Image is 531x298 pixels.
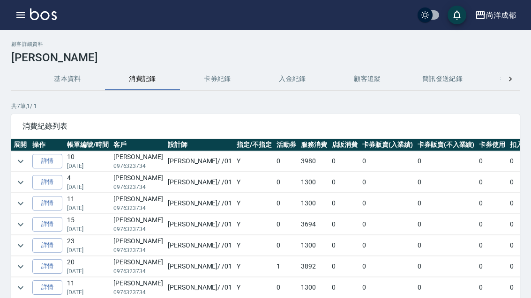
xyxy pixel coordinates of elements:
td: 11 [65,193,111,214]
td: 4 [65,172,111,193]
button: expand row [14,196,28,211]
button: 簡訊發送紀錄 [405,68,480,90]
td: 0 [477,277,508,298]
td: [PERSON_NAME] / /01 [165,172,234,193]
td: 0 [274,214,299,235]
th: 操作 [30,139,65,151]
td: 0 [360,151,415,172]
td: 0 [477,151,508,172]
td: [PERSON_NAME] [111,193,165,214]
td: Y [234,151,274,172]
td: 0 [360,277,415,298]
p: [DATE] [67,267,109,276]
td: [PERSON_NAME] [111,256,165,277]
p: [DATE] [67,246,109,254]
td: [PERSON_NAME] / /01 [165,151,234,172]
th: 客戶 [111,139,165,151]
td: Y [234,277,274,298]
td: [PERSON_NAME] / /01 [165,277,234,298]
a: 詳情 [32,196,62,211]
a: 詳情 [32,280,62,295]
td: 1300 [299,235,329,256]
span: 消費紀錄列表 [22,122,509,131]
td: 0 [274,172,299,193]
td: 0 [274,151,299,172]
h2: 顧客詳細資料 [11,41,520,47]
button: expand row [14,260,28,274]
p: 0976323734 [113,225,163,233]
a: 詳情 [32,154,62,168]
button: 基本資料 [30,68,105,90]
td: 0 [415,214,477,235]
td: [PERSON_NAME] / /01 [165,214,234,235]
td: 0 [360,172,415,193]
td: 0 [415,235,477,256]
p: [DATE] [67,225,109,233]
td: 0 [274,277,299,298]
h3: [PERSON_NAME] [11,51,520,64]
p: [DATE] [67,288,109,297]
th: 服務消費 [299,139,329,151]
a: 詳情 [32,259,62,274]
td: 23 [65,235,111,256]
td: 0 [329,256,360,277]
th: 店販消費 [329,139,360,151]
p: 0976323734 [113,246,163,254]
p: 共 7 筆, 1 / 1 [11,102,520,110]
p: [DATE] [67,162,109,170]
p: 0976323734 [113,267,163,276]
th: 活動券 [274,139,299,151]
th: 帳單編號/時間 [65,139,111,151]
button: expand row [14,239,28,253]
td: Y [234,235,274,256]
td: 1300 [299,172,329,193]
td: 0 [360,214,415,235]
td: 0 [329,277,360,298]
button: 顧客追蹤 [330,68,405,90]
p: 0976323734 [113,162,163,170]
td: 3892 [299,256,329,277]
th: 卡券販賣(入業績) [360,139,415,151]
img: Logo [30,8,57,20]
button: expand row [14,281,28,295]
td: [PERSON_NAME] / /01 [165,235,234,256]
td: 20 [65,256,111,277]
div: 尚洋成都 [486,9,516,21]
td: 1300 [299,193,329,214]
td: 0 [415,172,477,193]
td: 0 [274,235,299,256]
td: 0 [274,193,299,214]
th: 卡券販賣(不入業績) [415,139,477,151]
td: [PERSON_NAME] [111,277,165,298]
td: Y [234,172,274,193]
th: 卡券使用 [477,139,508,151]
td: 10 [65,151,111,172]
th: 展開 [11,139,30,151]
td: Y [234,214,274,235]
td: [PERSON_NAME] [111,214,165,235]
th: 設計師 [165,139,234,151]
button: 入金紀錄 [255,68,330,90]
td: [PERSON_NAME] / /01 [165,256,234,277]
td: 0 [360,235,415,256]
button: 尚洋成都 [471,6,520,25]
button: 消費記錄 [105,68,180,90]
td: 0 [329,151,360,172]
button: save [448,6,466,24]
td: 15 [65,214,111,235]
td: [PERSON_NAME] [111,151,165,172]
td: Y [234,193,274,214]
td: 1 [274,256,299,277]
th: 指定/不指定 [234,139,274,151]
td: 0 [329,172,360,193]
td: 3694 [299,214,329,235]
button: expand row [14,175,28,189]
a: 詳情 [32,217,62,232]
button: 卡券紀錄 [180,68,255,90]
td: 11 [65,277,111,298]
td: 0 [477,172,508,193]
p: [DATE] [67,183,109,191]
td: 0 [329,214,360,235]
td: 3980 [299,151,329,172]
td: 0 [415,151,477,172]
